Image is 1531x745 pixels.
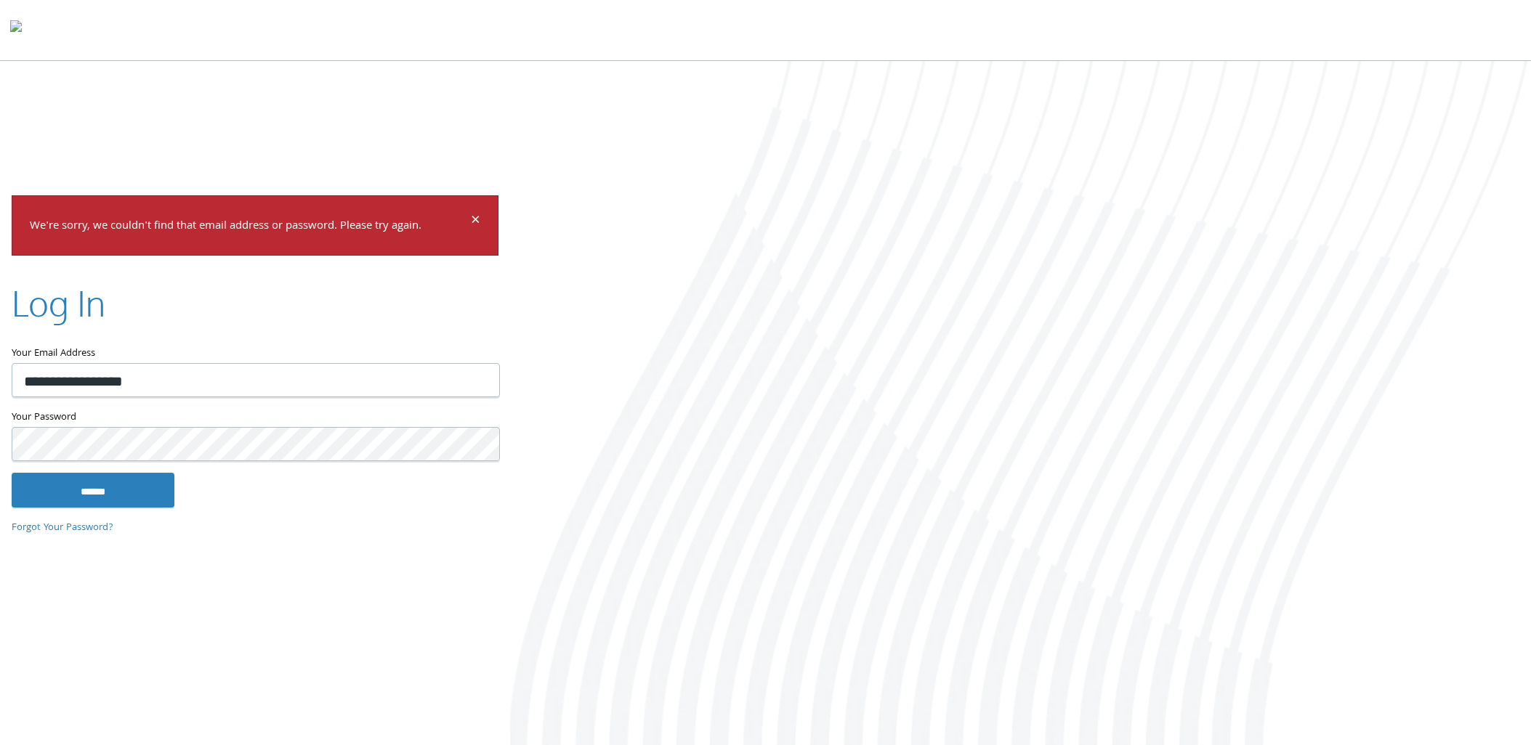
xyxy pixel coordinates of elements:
[12,409,498,427] label: Your Password
[12,520,113,536] a: Forgot Your Password?
[30,216,469,237] p: We're sorry, we couldn't find that email address or password. Please try again.
[10,15,22,44] img: todyl-logo-dark.svg
[471,208,480,236] span: ×
[471,213,480,231] button: Dismiss alert
[12,279,105,327] h2: Log In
